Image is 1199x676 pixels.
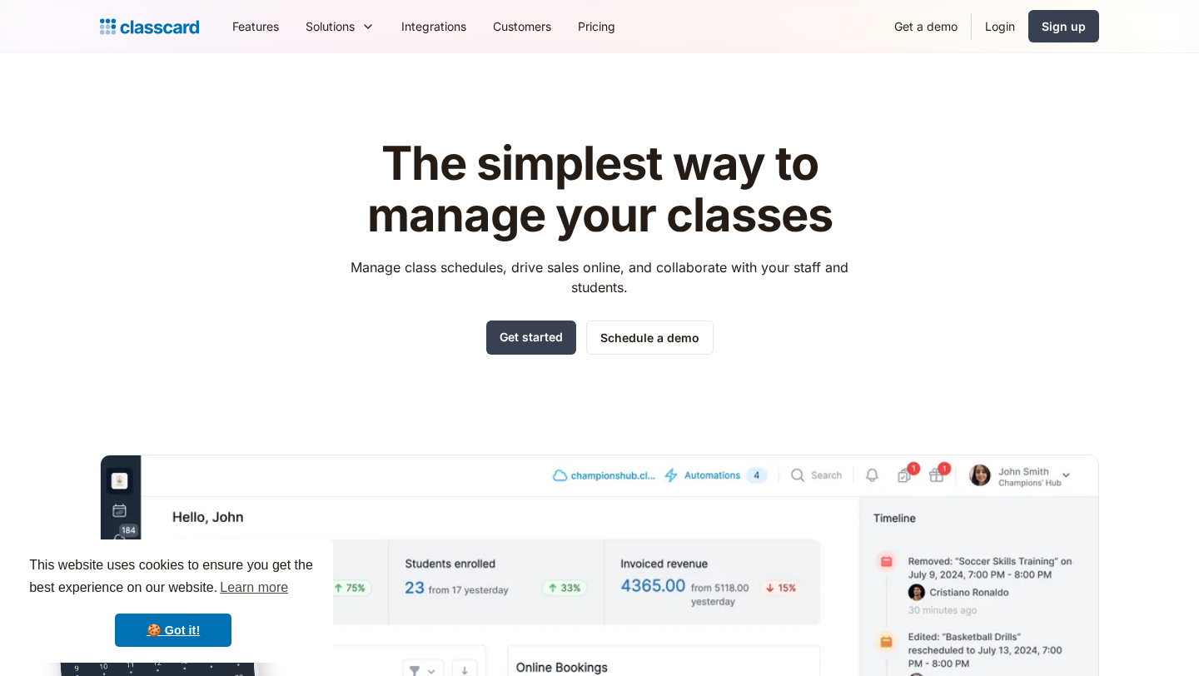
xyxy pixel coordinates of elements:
a: home [100,15,199,38]
p: Manage class schedules, drive sales online, and collaborate with your staff and students. [336,257,864,297]
a: Sign up [1028,10,1099,42]
div: Solutions [306,17,355,35]
div: Solutions [292,7,388,45]
a: Schedule a demo [586,321,714,355]
a: Customers [480,7,565,45]
a: learn more about cookies [217,575,291,600]
div: cookieconsent [13,539,333,663]
a: Get started [486,321,576,355]
a: Pricing [565,7,629,45]
a: Features [219,7,292,45]
h1: The simplest way to manage your classes [336,138,864,241]
span: This website uses cookies to ensure you get the best experience on our website. [29,555,317,600]
a: Login [972,7,1028,45]
a: Integrations [388,7,480,45]
div: Sign up [1042,17,1086,35]
a: dismiss cookie message [115,614,231,647]
a: Get a demo [881,7,971,45]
